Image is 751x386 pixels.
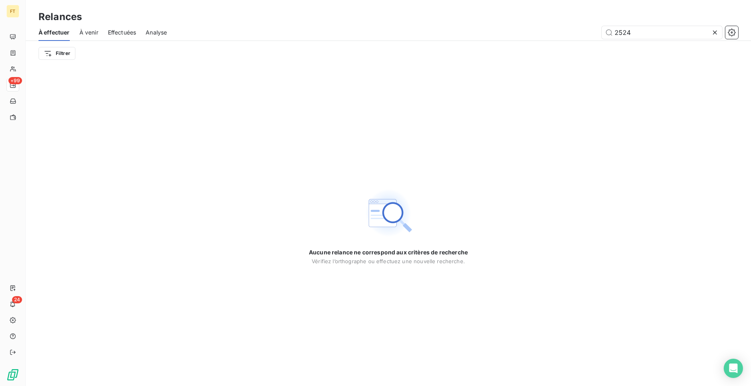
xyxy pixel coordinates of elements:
[108,28,136,37] span: Effectuées
[363,187,414,239] img: Empty state
[12,296,22,303] span: 24
[39,28,70,37] span: À effectuer
[309,248,468,256] span: Aucune relance ne correspond aux critères de recherche
[146,28,167,37] span: Analyse
[724,359,743,378] div: Open Intercom Messenger
[8,77,22,84] span: +99
[6,368,19,381] img: Logo LeanPay
[312,258,465,264] span: Vérifiez l’orthographe ou effectuez une nouvelle recherche.
[6,5,19,18] div: FT
[39,10,82,24] h3: Relances
[39,47,75,60] button: Filtrer
[602,26,722,39] input: Rechercher
[79,28,98,37] span: À venir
